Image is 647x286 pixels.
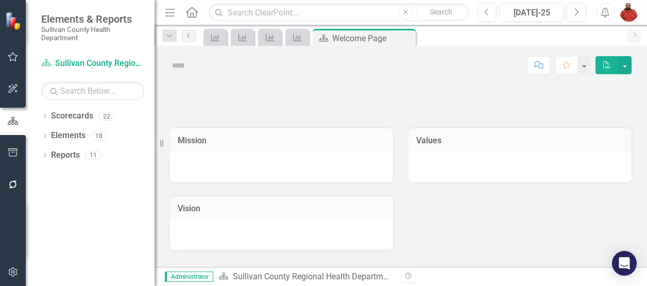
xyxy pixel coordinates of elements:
[5,12,23,30] img: ClearPoint Strategy
[233,272,395,281] a: Sullivan County Regional Health Department
[41,13,144,25] span: Elements & Reports
[170,57,186,74] img: Not Defined
[503,7,560,19] div: [DATE]-25
[51,110,93,122] a: Scorecards
[41,82,144,100] input: Search Below...
[51,130,86,142] a: Elements
[51,149,80,161] a: Reports
[416,5,467,20] button: Search
[430,8,452,16] span: Search
[178,136,385,145] h3: Mission
[41,25,144,42] small: Sullivan County Health Department
[332,32,413,45] div: Welcome Page
[85,151,101,160] div: 11
[612,251,637,276] div: Open Intercom Messenger
[499,3,564,22] button: [DATE]-25
[98,112,115,121] div: 22
[620,3,638,22] img: Will Valdez
[165,272,213,282] span: Administrator
[91,131,107,140] div: 18
[41,58,144,70] a: Sullivan County Regional Health Department
[218,271,393,283] div: »
[178,204,385,213] h3: Vision
[209,4,469,22] input: Search ClearPoint...
[416,136,624,145] h3: Values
